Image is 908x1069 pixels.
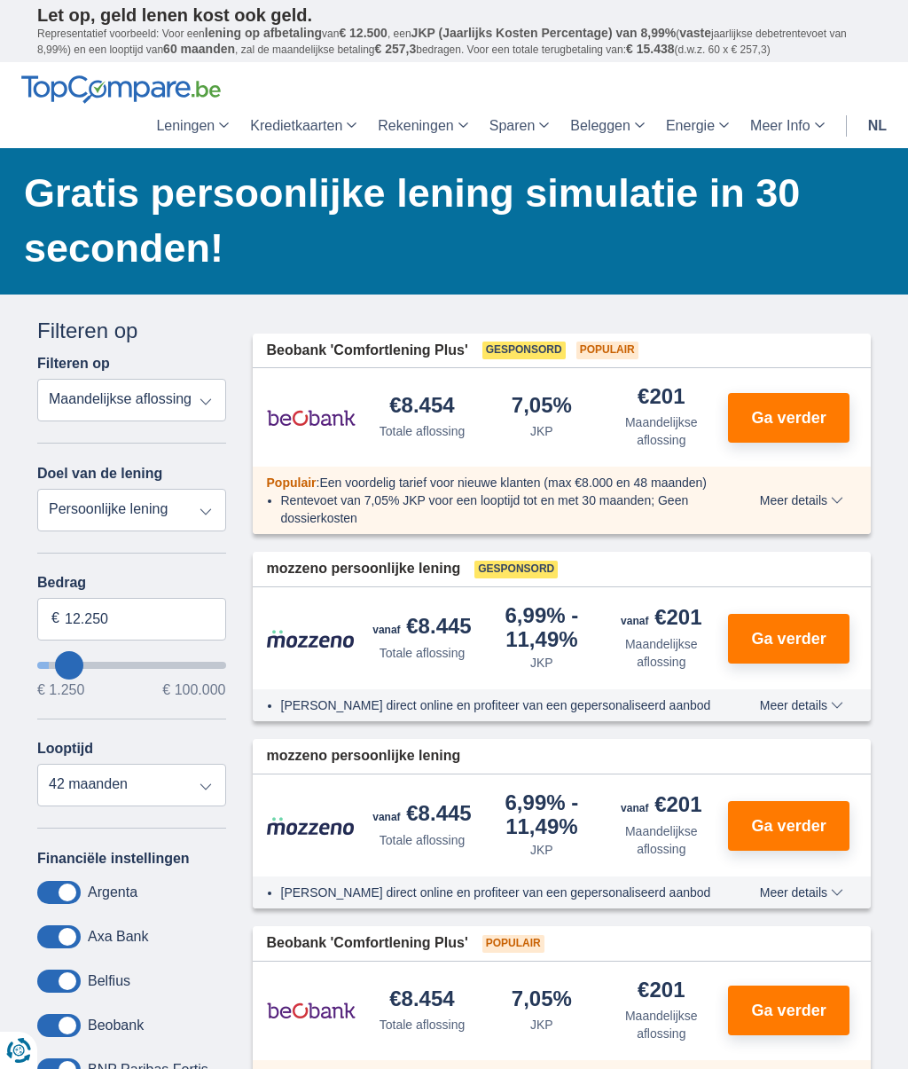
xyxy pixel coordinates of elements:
[37,466,162,482] label: Doel van de lening
[608,822,714,858] div: Maandelijkse aflossing
[267,629,356,648] img: product.pl.alt Mozzeno
[267,559,461,579] span: mozzeno persoonlijke lening
[576,342,638,359] span: Populair
[752,410,826,426] span: Ga verder
[380,644,466,662] div: Totale aflossing
[380,422,466,440] div: Totale aflossing
[37,662,226,669] input: wantToBorrow
[608,1007,714,1042] div: Maandelijkse aflossing
[253,474,736,491] div: :
[530,1016,553,1034] div: JKP
[389,395,454,419] div: €8.454
[482,342,566,359] span: Gesponsord
[621,607,701,632] div: €201
[372,616,471,641] div: €8.445
[163,42,235,56] span: 60 maanden
[489,792,594,837] div: 6,99%
[239,104,367,148] a: Kredietkaarten
[512,988,572,1012] div: 7,05%
[281,491,722,527] li: Rentevoet van 7,05% JKP voor een looptijd tot en met 30 maanden; Geen dossierkosten
[37,316,226,346] div: Filteren op
[482,935,544,953] span: Populair
[37,356,110,372] label: Filteren op
[374,42,416,56] span: € 257,3
[267,933,468,954] span: Beobank 'Comfortlening Plus'
[760,494,843,507] span: Meer details
[37,4,871,26] p: Let op, geld lenen kost ook geld.
[88,1018,144,1034] label: Beobank
[679,26,711,40] span: vaste
[728,801,849,851] button: Ga verder
[530,841,553,859] div: JKP
[145,104,239,148] a: Leningen
[88,884,137,900] label: Argenta
[267,476,317,490] span: Populair
[474,561,558,578] span: Gesponsord
[389,988,454,1012] div: €8.454
[267,816,356,836] img: product.pl.alt Mozzeno
[267,341,468,361] span: Beobank 'Comfortlening Plus'
[728,614,849,664] button: Ga verder
[37,575,226,591] label: Bedrag
[267,746,461,766] span: mozzeno persoonlijke lening
[728,393,849,443] button: Ga verder
[21,75,221,104] img: TopCompare
[747,493,857,507] button: Meer details
[608,413,714,449] div: Maandelijkse aflossing
[560,104,655,148] a: Beleggen
[638,979,685,1003] div: €201
[530,654,553,672] div: JKP
[380,831,466,849] div: Totale aflossing
[37,851,190,867] label: Financiële instellingen
[512,395,572,419] div: 7,05%
[747,698,857,712] button: Meer details
[24,166,871,276] h1: Gratis persoonlijke lening simulatie in 30 seconden!
[857,104,897,148] a: nl
[88,929,148,945] label: Axa Bank
[740,104,835,148] a: Meer Info
[380,1016,466,1034] div: Totale aflossing
[37,683,84,697] span: € 1.250
[339,26,387,40] span: € 12.500
[367,104,478,148] a: Rekeningen
[88,973,130,989] label: Belfius
[37,741,93,757] label: Looptijd
[752,1002,826,1018] span: Ga verder
[37,26,871,58] p: Representatief voorbeeld: Voor een van , een ( jaarlijkse debetrentevoet van 8,99%) en een loopti...
[281,884,722,901] li: [PERSON_NAME] direct online en profiteer van een gepersonaliseerd aanbod
[655,104,740,148] a: Energie
[319,476,707,490] span: Een voordelig tarief voor nieuwe klanten (max €8.000 en 48 maanden)
[205,26,322,40] span: lening op afbetaling
[51,609,59,629] span: €
[489,605,594,650] div: 6,99%
[760,886,843,899] span: Meer details
[638,386,685,410] div: €201
[267,988,356,1033] img: product.pl.alt Beobank
[626,42,675,56] span: € 15.438
[411,26,677,40] span: JKP (Jaarlijks Kosten Percentage) van 8,99%
[372,803,471,828] div: €8.445
[728,986,849,1035] button: Ga verder
[267,396,356,440] img: product.pl.alt Beobank
[608,635,714,671] div: Maandelijkse aflossing
[747,885,857,900] button: Meer details
[162,683,225,697] span: € 100.000
[752,631,826,647] span: Ga verder
[530,422,553,440] div: JKP
[281,696,722,714] li: [PERSON_NAME] direct online en profiteer van een gepersonaliseerd aanbod
[621,794,701,819] div: €201
[752,818,826,834] span: Ga verder
[479,104,560,148] a: Sparen
[760,699,843,711] span: Meer details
